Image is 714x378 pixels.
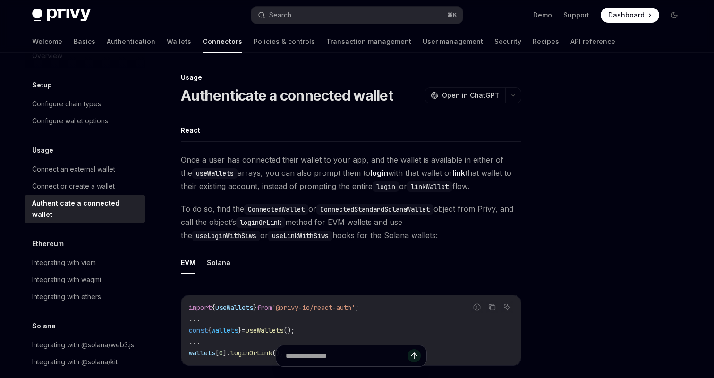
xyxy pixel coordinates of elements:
[181,73,521,82] div: Usage
[25,178,145,195] a: Connect or create a wallet
[25,288,145,305] a: Integrating with ethers
[370,168,388,178] strong: login
[407,181,452,192] code: linkWallet
[189,337,200,346] span: ...
[667,8,682,23] button: Toggle dark mode
[32,274,101,285] div: Integrating with wagmi
[283,326,295,335] span: ();
[32,320,56,332] h5: Solana
[570,30,615,53] a: API reference
[32,356,118,368] div: Integrating with @solana/kit
[208,326,212,335] span: {
[215,303,253,312] span: useWallets
[192,231,260,241] code: useLoginWithSiws
[326,30,411,53] a: Transaction management
[192,168,238,179] code: useWallets
[189,303,212,312] span: import
[212,303,215,312] span: {
[167,30,191,53] a: Wallets
[181,251,195,274] button: EVM
[32,115,108,127] div: Configure wallet options
[253,303,257,312] span: }
[25,95,145,112] a: Configure chain types
[181,87,393,104] h1: Authenticate a connected wallet
[316,204,433,215] code: ConnectedStandardSolanaWallet
[181,202,521,242] span: To do so, find the or object from Privy, and call the object’s method for EVM wallets and use the...
[251,7,463,24] button: Search...⌘K
[25,271,145,288] a: Integrating with wagmi
[533,10,552,20] a: Demo
[207,251,230,274] button: Solana
[486,301,498,313] button: Copy the contents from the code block
[501,301,513,313] button: Ask AI
[107,30,155,53] a: Authentication
[244,204,308,215] code: ConnectedWallet
[32,339,134,351] div: Integrating with @solana/web3.js
[32,257,96,268] div: Integrating with viem
[32,291,101,302] div: Integrating with ethers
[32,79,52,91] h5: Setup
[189,326,208,335] span: const
[254,30,315,53] a: Policies & controls
[25,161,145,178] a: Connect an external wallet
[563,10,589,20] a: Support
[32,145,53,156] h5: Usage
[236,217,285,228] code: loginOrLink
[246,326,283,335] span: useWallets
[74,30,95,53] a: Basics
[212,326,238,335] span: wallets
[32,30,62,53] a: Welcome
[25,112,145,129] a: Configure wallet options
[32,9,91,22] img: dark logo
[32,198,140,220] div: Authenticate a connected wallet
[203,30,242,53] a: Connectors
[242,326,246,335] span: =
[25,336,145,353] a: Integrating with @solana/web3.js
[268,231,332,241] code: useLinkWithSiws
[355,303,359,312] span: ;
[32,163,115,175] div: Connect an external wallet
[189,315,200,323] span: ...
[257,303,272,312] span: from
[32,98,101,110] div: Configure chain types
[32,238,64,249] h5: Ethereum
[425,87,505,103] button: Open in ChatGPT
[238,326,242,335] span: }
[25,353,145,370] a: Integrating with @solana/kit
[423,30,483,53] a: User management
[608,10,645,20] span: Dashboard
[181,119,200,141] button: React
[408,349,421,362] button: Send message
[25,254,145,271] a: Integrating with viem
[32,180,115,192] div: Connect or create a wallet
[25,195,145,223] a: Authenticate a connected wallet
[601,8,659,23] a: Dashboard
[442,91,500,100] span: Open in ChatGPT
[494,30,521,53] a: Security
[533,30,559,53] a: Recipes
[447,11,457,19] span: ⌘ K
[269,9,296,21] div: Search...
[272,303,355,312] span: '@privy-io/react-auth'
[373,181,399,192] code: login
[181,153,521,193] span: Once a user has connected their wallet to your app, and the wallet is available in either of the ...
[452,168,465,178] strong: link
[471,301,483,313] button: Report incorrect code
